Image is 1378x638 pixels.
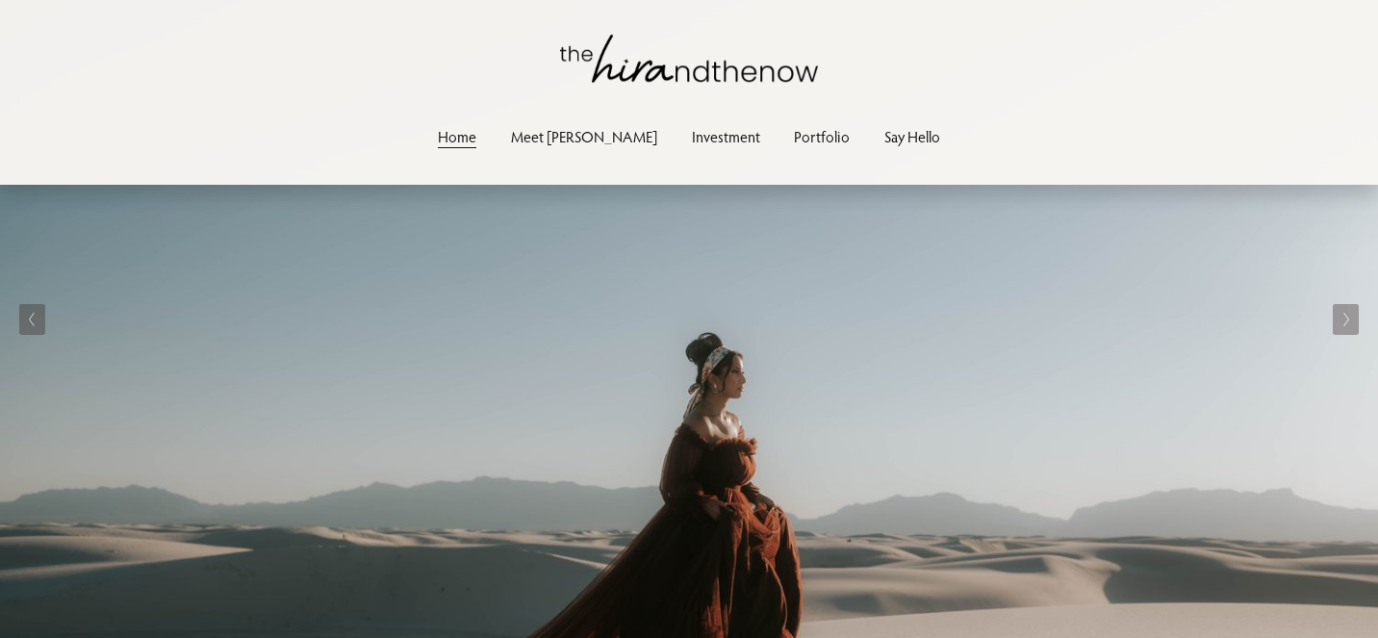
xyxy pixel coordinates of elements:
a: Home [438,124,476,150]
img: thehirandthenow [560,35,818,83]
a: Investment [692,124,760,150]
a: Say Hello [884,124,940,150]
a: Portfolio [794,124,850,150]
button: Previous Slide [19,304,45,335]
a: Meet [PERSON_NAME] [511,124,657,150]
button: Next Slide [1333,304,1359,335]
